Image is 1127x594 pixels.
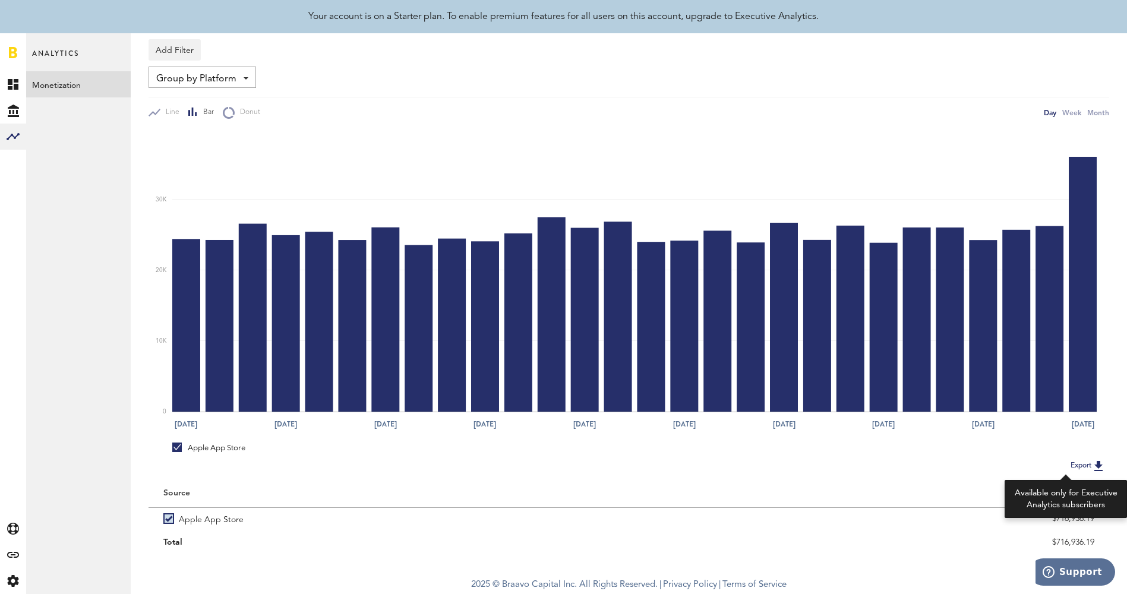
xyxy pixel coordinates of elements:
[156,197,167,203] text: 30K
[149,39,201,61] button: Add Filter
[175,419,197,429] text: [DATE]
[156,267,167,273] text: 20K
[32,46,79,71] span: Analytics
[156,69,236,89] span: Group by Platform
[972,419,995,429] text: [DATE]
[722,580,787,589] a: Terms of Service
[644,533,1095,551] div: $716,936.19
[235,108,260,118] span: Donut
[160,108,179,118] span: Line
[1087,106,1109,119] div: Month
[156,338,167,344] text: 10K
[1062,106,1081,119] div: Week
[473,419,496,429] text: [DATE]
[1036,558,1115,588] iframe: Opens a widget where you can find more information
[274,419,297,429] text: [DATE]
[1044,106,1056,119] div: Day
[163,409,166,415] text: 0
[26,71,131,97] a: Monetization
[163,533,614,551] div: Total
[673,419,696,429] text: [DATE]
[872,419,895,429] text: [DATE]
[1091,459,1106,473] img: Export
[374,419,397,429] text: [DATE]
[308,10,819,24] div: Your account is on a Starter plan. To enable premium features for all users on this account, upgr...
[471,576,658,594] span: 2025 © Braavo Capital Inc. All Rights Reserved.
[644,510,1095,527] div: $716,936.19
[179,508,244,529] span: Apple App Store
[573,419,596,429] text: [DATE]
[172,443,245,453] div: Apple App Store
[1072,419,1094,429] text: [DATE]
[773,419,795,429] text: [DATE]
[663,580,717,589] a: Privacy Policy
[163,488,190,498] div: Source
[1012,487,1120,511] div: Available only for Executive Analytics subscribers
[644,488,1095,498] div: Period total
[1067,458,1109,473] button: Export
[198,108,214,118] span: Bar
